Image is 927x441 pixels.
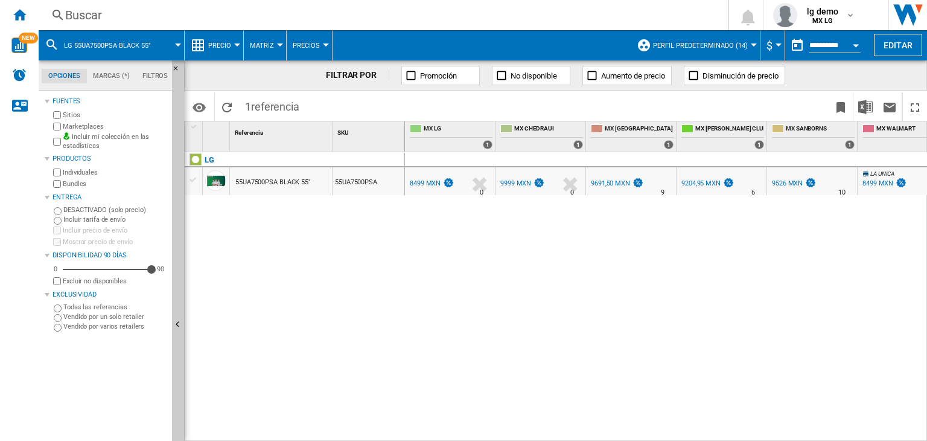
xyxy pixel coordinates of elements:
[807,5,838,18] span: lg demo
[337,129,349,136] span: SKU
[335,121,404,140] div: SKU Sort None
[293,30,326,60] button: Precios
[591,179,630,187] div: 9691,50 MXN
[335,121,404,140] div: Sort None
[812,17,833,25] b: MX LG
[45,30,178,60] div: LG 55UA7500PSA BLACK 55"
[172,60,186,82] button: Ocultar
[63,303,167,312] label: Todas las referencias
[766,30,779,60] div: $
[601,71,665,80] span: Aumento de precio
[661,187,664,199] div: Tiempo de entrega : 9 días
[63,205,167,214] label: DESACTIVADO (solo precio)
[208,42,231,50] span: Precio
[680,178,734,190] div: 9204,95 MXN
[53,97,167,106] div: Fuentes
[87,69,136,83] md-tab-item: Marcas (*)
[766,39,772,52] span: $
[500,179,531,187] div: 9999 MXN
[63,132,70,140] img: mysite-bg-18x18.png
[54,217,62,225] input: Incluir tarifa de envío
[53,169,61,176] input: Individuales
[51,265,60,274] div: 0
[53,227,61,234] input: Incluir precio de envío
[53,134,61,149] input: Incluir mi colección en las estadísticas
[903,92,927,121] button: Maximizar
[64,42,151,50] span: LG 55UA7500PSA BLACK 55"
[410,179,441,187] div: 8499 MXN
[498,121,585,152] div: MX CHEDRAUI 1 offers sold by MX CHEDRAUI
[250,30,280,60] div: Matriz
[483,140,492,149] div: 1 offers sold by MX LG
[53,277,61,285] input: Mostrar precio de envío
[895,178,907,188] img: promotionV3.png
[588,121,676,152] div: MX [GEOGRAPHIC_DATA] 1 offers sold by MX LIVERPOOL
[53,180,61,188] input: Bundles
[54,324,62,332] input: Vendido por varios retailers
[154,265,167,274] div: 90
[772,179,803,187] div: 9526 MXN
[605,124,674,135] span: MX [GEOGRAPHIC_DATA]
[492,66,570,85] button: No disponible
[407,121,495,152] div: MX LG 1 offers sold by MX LG
[420,71,457,80] span: Promoción
[637,30,754,60] div: Perfil predeterminado (14)
[861,178,907,190] div: 8499 MXN
[862,179,893,187] div: 8499 MXN
[53,193,167,202] div: Entrega
[205,121,229,140] div: Sort None
[769,121,857,152] div: MX SANBORNS 1 offers sold by MX SANBORNS
[878,92,902,121] button: Enviar este reporte por correo electrónico
[333,167,404,195] div: 55UA7500PSA
[239,92,305,118] span: 1
[653,42,748,50] span: Perfil predeterminado (14)
[54,207,62,215] input: DESACTIVADO (solo precio)
[751,187,755,199] div: Tiempo de entrega : 6 días
[63,312,167,321] label: Vendido por un solo retailer
[208,30,237,60] button: Precio
[53,290,167,300] div: Exclusividad
[664,140,674,149] div: 1 offers sold by MX LIVERPOOL
[65,7,696,24] div: Buscar
[63,237,167,246] label: Mostrar precio de envío
[573,140,583,149] div: 1 offers sold by MX CHEDRAUI
[582,66,672,85] button: Aumento de precio
[511,71,557,80] span: No disponible
[136,69,174,83] md-tab-item: Filtros
[235,169,311,196] div: 55UA7500PSA BLACK 55"
[679,121,766,152] div: MX [PERSON_NAME] CLUB 1 offers sold by MX SAMS CLUB
[53,123,61,130] input: Marketplaces
[853,92,878,121] button: Descargar en Excel
[12,68,27,82] img: alerts-logo.svg
[63,122,167,131] label: Marketplaces
[53,154,167,164] div: Productos
[187,96,211,118] button: Opciones
[19,33,38,43] span: NEW
[42,69,87,83] md-tab-item: Opciones
[63,263,151,275] md-slider: Disponibilidad
[570,187,574,199] div: Tiempo de entrega : 0 día
[53,251,167,260] div: Disponibilidad 90 Días
[54,304,62,312] input: Todas las referencias
[326,69,389,82] div: FILTRAR POR
[845,140,855,149] div: 1 offers sold by MX SANBORNS
[293,42,320,50] span: Precios
[235,129,263,136] span: Referencia
[653,30,754,60] button: Perfil predeterminado (14)
[874,34,922,56] button: Editar
[773,3,797,27] img: profile.jpg
[754,140,764,149] div: 1 offers sold by MX SAMS CLUB
[232,121,332,140] div: Referencia Sort None
[870,170,894,177] span: LA UNICA
[838,187,846,199] div: Tiempo de entrega : 10 días
[63,168,167,177] label: Individuales
[632,178,644,188] img: promotionV3.png
[695,124,764,135] span: MX [PERSON_NAME] CLUB
[684,66,785,85] button: Disminución de precio
[514,124,583,135] span: MX CHEDRAUI
[785,33,809,57] button: md-calendar
[845,33,867,54] button: Open calendar
[64,30,163,60] button: LG 55UA7500PSA BLACK 55"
